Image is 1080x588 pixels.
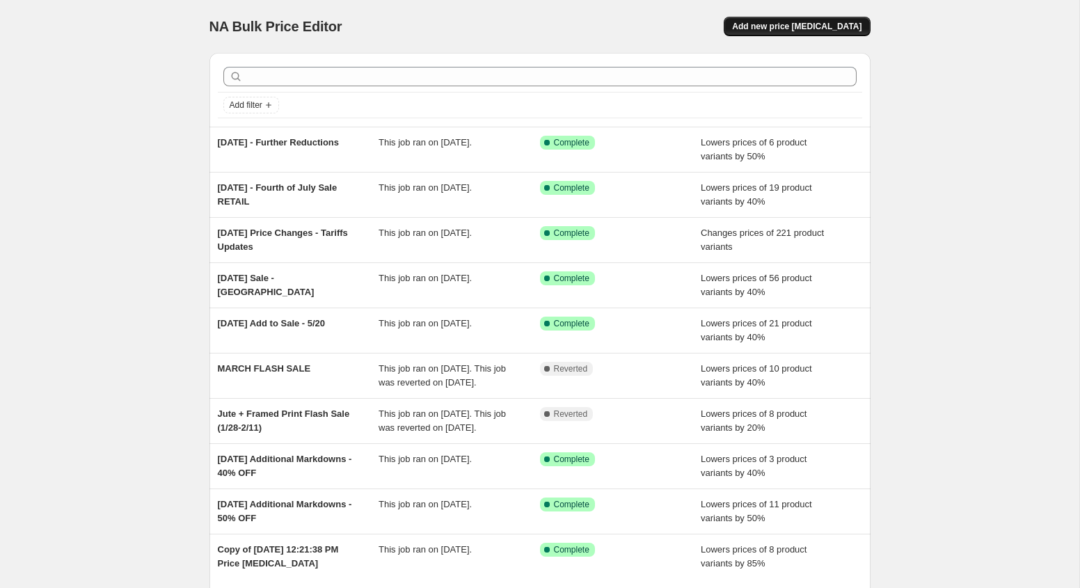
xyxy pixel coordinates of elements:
[701,499,812,523] span: Lowers prices of 11 product variants by 50%
[379,318,472,328] span: This job ran on [DATE].
[230,100,262,111] span: Add filter
[218,182,337,207] span: [DATE] - Fourth of July Sale RETAIL
[218,318,326,328] span: [DATE] Add to Sale - 5/20
[379,273,472,283] span: This job ran on [DATE].
[554,228,589,239] span: Complete
[701,408,807,433] span: Lowers prices of 8 product variants by 20%
[218,137,340,148] span: [DATE] - Further Reductions
[701,318,812,342] span: Lowers prices of 21 product variants by 40%
[379,182,472,193] span: This job ran on [DATE].
[701,137,807,161] span: Lowers prices of 6 product variants by 50%
[701,363,812,388] span: Lowers prices of 10 product variants by 40%
[379,544,472,555] span: This job ran on [DATE].
[379,499,472,509] span: This job ran on [DATE].
[554,137,589,148] span: Complete
[218,408,350,433] span: Jute + Framed Print Flash Sale (1/28-2/11)
[379,454,472,464] span: This job ran on [DATE].
[554,454,589,465] span: Complete
[379,408,506,433] span: This job ran on [DATE]. This job was reverted on [DATE].
[379,228,472,238] span: This job ran on [DATE].
[209,19,342,34] span: NA Bulk Price Editor
[223,97,279,113] button: Add filter
[218,544,339,569] span: Copy of [DATE] 12:21:38 PM Price [MEDICAL_DATA]
[554,318,589,329] span: Complete
[554,182,589,193] span: Complete
[218,228,348,252] span: [DATE] Price Changes - Tariffs Updates
[554,408,588,420] span: Reverted
[554,273,589,284] span: Complete
[701,182,812,207] span: Lowers prices of 19 product variants by 40%
[701,228,824,252] span: Changes prices of 221 product variants
[218,454,352,478] span: [DATE] Additional Markdowns - 40% OFF
[701,454,807,478] span: Lowers prices of 3 product variants by 40%
[701,273,812,297] span: Lowers prices of 56 product variants by 40%
[554,544,589,555] span: Complete
[554,499,589,510] span: Complete
[218,273,315,297] span: [DATE] Sale - [GEOGRAPHIC_DATA]
[724,17,870,36] button: Add new price [MEDICAL_DATA]
[218,363,311,374] span: MARCH FLASH SALE
[218,499,352,523] span: [DATE] Additional Markdowns - 50% OFF
[379,137,472,148] span: This job ran on [DATE].
[701,544,807,569] span: Lowers prices of 8 product variants by 85%
[379,363,506,388] span: This job ran on [DATE]. This job was reverted on [DATE].
[554,363,588,374] span: Reverted
[732,21,861,32] span: Add new price [MEDICAL_DATA]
